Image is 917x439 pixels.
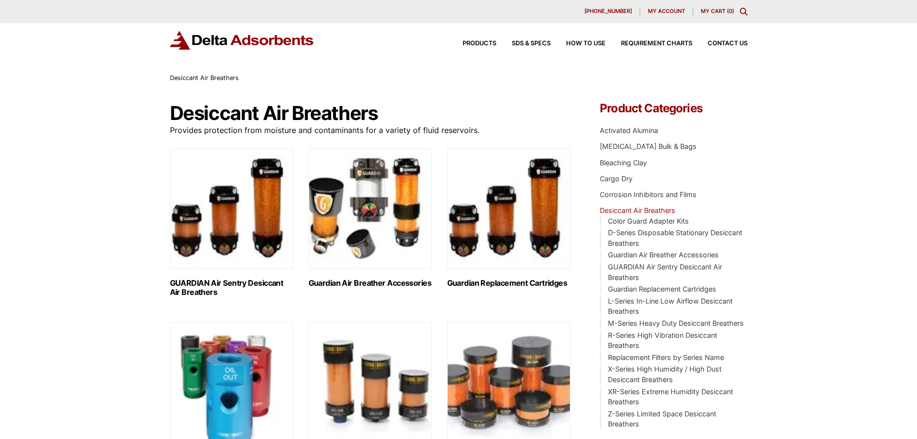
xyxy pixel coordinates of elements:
a: L-Series In-Line Low Airflow Desiccant Breathers [608,297,733,316]
a: Color Guard Adapter Kits [608,217,689,225]
a: [PHONE_NUMBER] [577,8,640,15]
a: R-Series High Vibration Desiccant Breathers [608,331,717,350]
a: X-Series High Humidity / High Dust Desiccant Breathers [608,365,722,384]
div: Toggle Modal Content [740,8,748,15]
h2: GUARDIAN Air Sentry Desiccant Air Breathers [170,279,293,297]
a: Visit product category GUARDIAN Air Sentry Desiccant Air Breathers [170,148,293,297]
h4: Product Categories [600,103,747,114]
p: Provides protection from moisture and contaminants for a variety of fluid reservoirs. [170,124,571,137]
a: My Cart (0) [701,8,734,14]
span: 0 [729,8,732,14]
a: Activated Alumina [600,126,658,134]
h2: Guardian Air Breather Accessories [309,279,432,288]
h2: Guardian Replacement Cartridges [447,279,570,288]
span: Contact Us [708,40,748,47]
img: GUARDIAN Air Sentry Desiccant Air Breathers [170,148,293,269]
span: Products [463,40,496,47]
span: SDS & SPECS [512,40,551,47]
a: XR-Series Extreme Humidity Desiccant Breathers [608,387,733,406]
a: SDS & SPECS [496,40,551,47]
a: Guardian Air Breather Accessories [608,251,719,259]
a: Desiccant Air Breathers [600,206,675,214]
span: Desiccant Air Breathers [170,74,239,81]
a: Visit product category Guardian Replacement Cartridges [447,148,570,288]
a: My account [640,8,693,15]
a: Guardian Replacement Cartridges [608,285,716,293]
span: My account [648,9,685,14]
span: How to Use [566,40,606,47]
a: How to Use [551,40,606,47]
span: Requirement Charts [621,40,692,47]
h1: Desiccant Air Breathers [170,103,571,124]
a: Cargo Dry [600,174,633,183]
a: Corrosion Inhibitors and Films [600,190,697,199]
img: Guardian Air Breather Accessories [309,148,432,269]
a: Visit product category Guardian Air Breather Accessories [309,148,432,288]
a: Bleaching Clay [600,159,647,167]
img: Delta Adsorbents [170,31,314,50]
a: Replacement Filters by Series Name [608,353,724,361]
a: GUARDIAN Air Sentry Desiccant Air Breathers [608,263,722,281]
a: D-Series Disposable Stationary Desiccant Breathers [608,228,742,247]
a: Products [447,40,496,47]
a: Z-Series Limited Space Desiccant Breathers [608,410,716,428]
a: Contact Us [692,40,748,47]
a: M-Series Heavy Duty Desiccant Breathers [608,319,744,327]
img: Guardian Replacement Cartridges [447,148,570,269]
a: Requirement Charts [606,40,692,47]
a: [MEDICAL_DATA] Bulk & Bags [600,142,697,150]
span: [PHONE_NUMBER] [584,9,632,14]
